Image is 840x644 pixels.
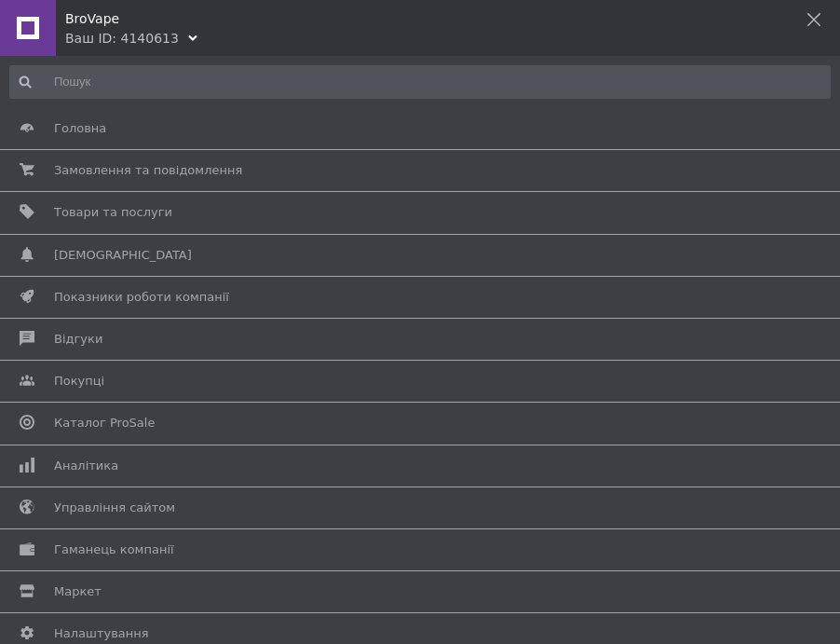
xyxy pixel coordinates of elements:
[54,247,192,264] span: [DEMOGRAPHIC_DATA]
[54,625,149,642] span: Налаштування
[54,541,174,558] span: Гаманець компанії
[65,29,179,48] div: Ваш ID: 4140613
[54,500,175,516] span: Управління сайтом
[54,415,155,432] span: Каталог ProSale
[54,204,172,221] span: Товари та послуги
[54,162,242,179] span: Замовлення та повідомлення
[54,289,229,306] span: Показники роботи компанії
[9,65,831,99] input: Пошук
[54,331,102,348] span: Відгуки
[54,120,106,137] span: Головна
[54,583,102,600] span: Маркет
[54,458,118,474] span: Аналітика
[54,373,104,390] span: Покупці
